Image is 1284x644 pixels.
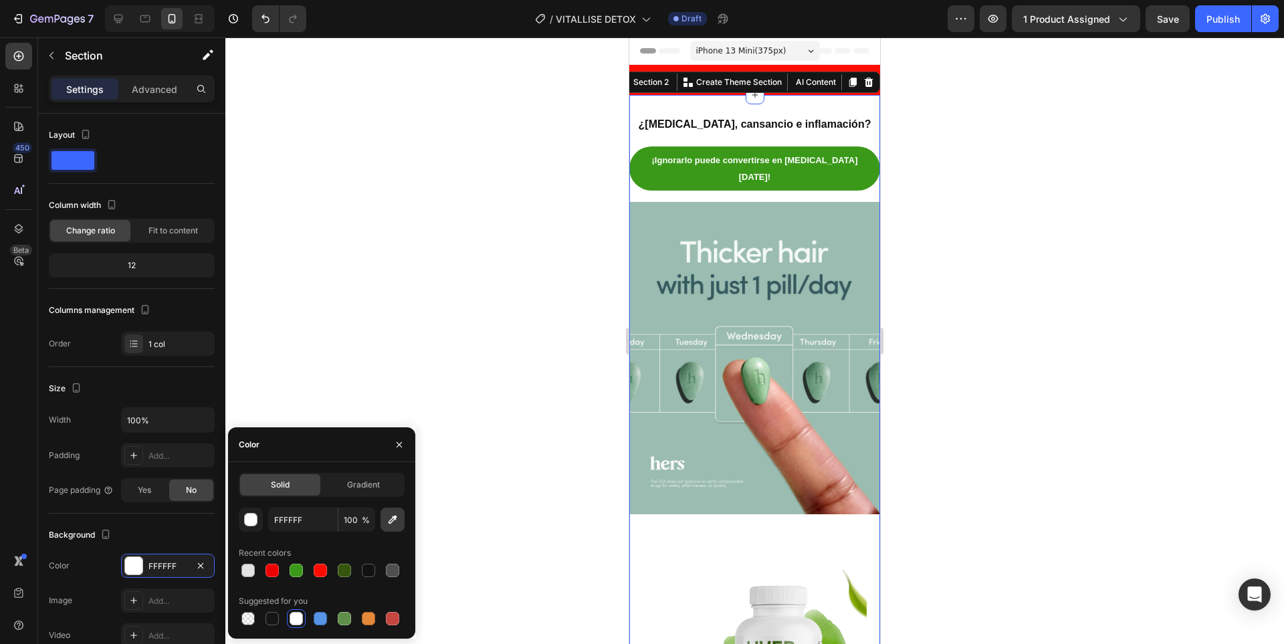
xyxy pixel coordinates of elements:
[51,256,212,275] div: 12
[550,12,553,26] span: /
[239,439,259,451] div: Color
[148,338,211,350] div: 1 col
[66,82,104,96] p: Settings
[556,12,636,26] span: VITALLISE DETOX
[1146,5,1190,32] button: Save
[681,13,702,25] span: Draft
[49,484,114,496] div: Page padding
[138,484,151,496] span: Yes
[132,82,177,96] p: Advanced
[148,560,187,572] div: FFFFFF
[148,450,211,462] div: Add...
[1206,12,1240,26] div: Publish
[362,514,370,526] span: %
[13,142,32,153] div: 450
[49,526,114,544] div: Background
[49,338,71,350] div: Order
[49,126,94,144] div: Layout
[49,560,70,572] div: Color
[268,508,338,532] input: Eg: FFFFFF
[148,630,211,642] div: Add...
[49,595,72,607] div: Image
[122,408,214,432] input: Auto
[1157,13,1179,25] span: Save
[629,37,880,644] iframe: Design area
[49,449,80,461] div: Padding
[49,197,120,215] div: Column width
[252,5,306,32] div: Undo/Redo
[1195,5,1251,32] button: Publish
[1239,578,1271,611] div: Open Intercom Messenger
[49,302,153,320] div: Columns management
[239,547,291,559] div: Recent colors
[271,479,290,491] span: Solid
[10,245,32,255] div: Beta
[347,479,380,491] span: Gradient
[148,595,211,607] div: Add...
[65,47,175,64] p: Section
[49,629,70,641] div: Video
[1023,12,1110,26] span: 1 product assigned
[186,484,197,496] span: No
[5,5,100,32] button: 7
[148,225,198,237] span: Fit to content
[88,11,94,27] p: 7
[49,414,71,426] div: Width
[239,595,308,607] div: Suggested for you
[1012,5,1140,32] button: 1 product assigned
[66,225,115,237] span: Change ratio
[49,380,84,398] div: Size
